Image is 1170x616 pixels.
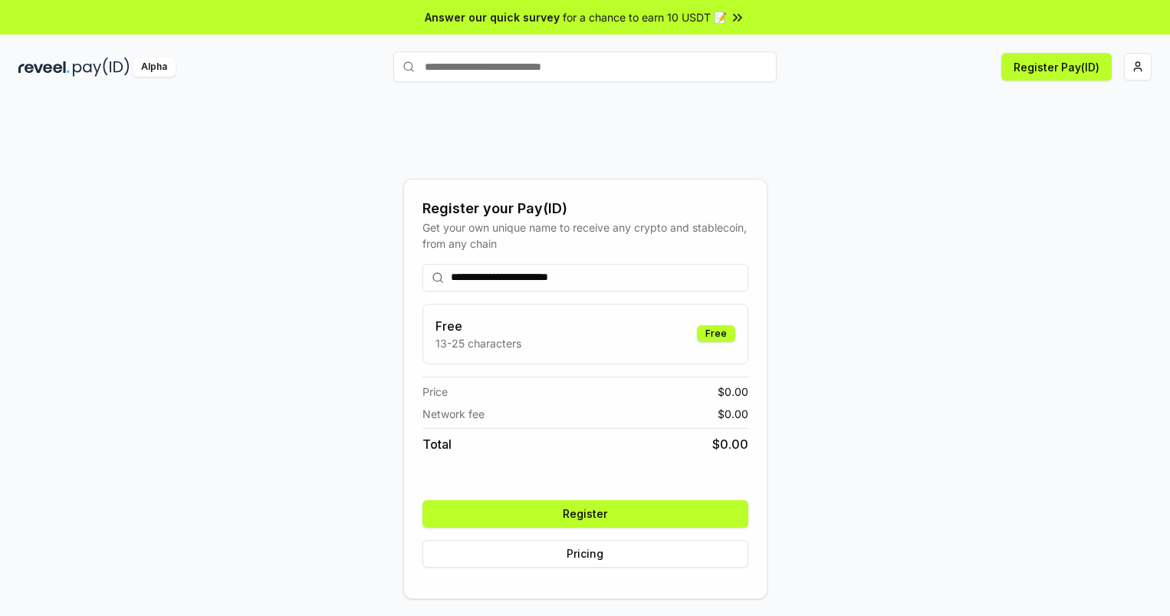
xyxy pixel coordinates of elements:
[435,335,521,351] p: 13-25 characters
[718,406,748,422] span: $ 0.00
[133,58,176,77] div: Alpha
[422,500,748,528] button: Register
[718,384,748,400] span: $ 0.00
[425,9,560,25] span: Answer our quick survey
[18,58,70,77] img: reveel_dark
[422,219,748,252] div: Get your own unique name to receive any crypto and stablecoin, from any chain
[697,325,735,342] div: Free
[563,9,727,25] span: for a chance to earn 10 USDT 📝
[422,384,448,400] span: Price
[422,435,452,453] span: Total
[422,540,748,568] button: Pricing
[73,58,130,77] img: pay_id
[422,406,485,422] span: Network fee
[435,317,521,335] h3: Free
[712,435,748,453] span: $ 0.00
[422,198,748,219] div: Register your Pay(ID)
[1001,53,1112,81] button: Register Pay(ID)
